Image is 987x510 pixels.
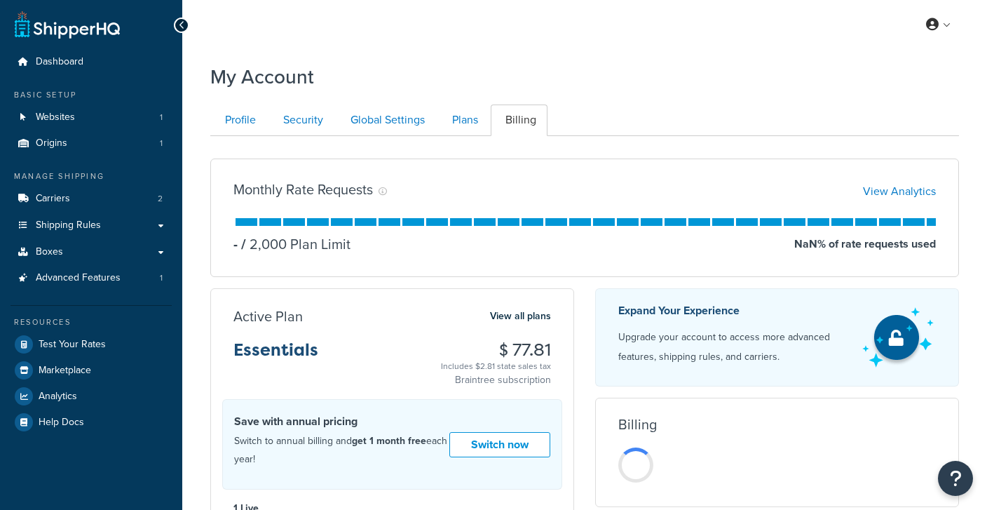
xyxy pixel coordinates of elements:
[233,309,303,324] h3: Active Plan
[36,137,67,149] span: Origins
[491,105,547,136] a: Billing
[618,417,657,432] h3: Billing
[11,213,172,239] a: Shipping Rules
[11,49,172,75] a: Dashboard
[268,105,334,136] a: Security
[39,417,84,429] span: Help Docs
[36,246,63,258] span: Boxes
[441,359,551,373] div: Includes $2.81 state sales tax
[36,112,75,123] span: Websites
[234,432,449,469] p: Switch to annual billing and each year!
[11,105,172,130] a: Websites 1
[11,239,172,265] a: Boxes
[11,89,172,101] div: Basic Setup
[234,413,449,430] h4: Save with annual pricing
[233,182,373,197] h3: Monthly Rate Requests
[233,234,238,254] p: -
[11,358,172,383] a: Marketplace
[11,332,172,357] a: Test Your Rates
[441,341,551,359] h3: $ 77.81
[794,234,936,254] p: NaN % of rate requests used
[160,137,163,149] span: 1
[336,105,436,136] a: Global Settings
[160,112,163,123] span: 1
[938,461,973,496] button: Open Resource Center
[595,288,959,387] a: Expand Your Experience Upgrade your account to access more advanced features, shipping rules, and...
[36,220,101,231] span: Shipping Rules
[39,391,77,403] span: Analytics
[11,316,172,328] div: Resources
[618,328,850,367] p: Upgrade your account to access more advanced features, shipping rules, and carriers.
[437,105,489,136] a: Plans
[352,434,426,448] strong: get 1 month free
[160,272,163,284] span: 1
[441,373,551,387] p: Braintree subscription
[490,307,551,326] a: View all plans
[11,170,172,182] div: Manage Shipping
[36,272,121,284] span: Advanced Features
[11,384,172,409] a: Analytics
[39,339,106,351] span: Test Your Rates
[210,63,314,90] h1: My Account
[11,265,172,291] li: Advanced Features
[36,56,83,68] span: Dashboard
[863,183,936,199] a: View Analytics
[11,265,172,291] a: Advanced Features 1
[11,130,172,156] a: Origins 1
[11,186,172,212] li: Carriers
[233,341,318,370] h3: Essentials
[11,410,172,435] a: Help Docs
[210,105,267,136] a: Profile
[158,193,163,205] span: 2
[11,130,172,156] li: Origins
[238,234,350,254] p: 2,000 Plan Limit
[36,193,70,205] span: Carriers
[449,432,550,458] a: Switch now
[15,11,120,39] a: ShipperHQ Home
[618,301,850,321] p: Expand Your Experience
[39,365,91,377] span: Marketplace
[11,105,172,130] li: Websites
[11,186,172,212] a: Carriers 2
[241,234,246,255] span: /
